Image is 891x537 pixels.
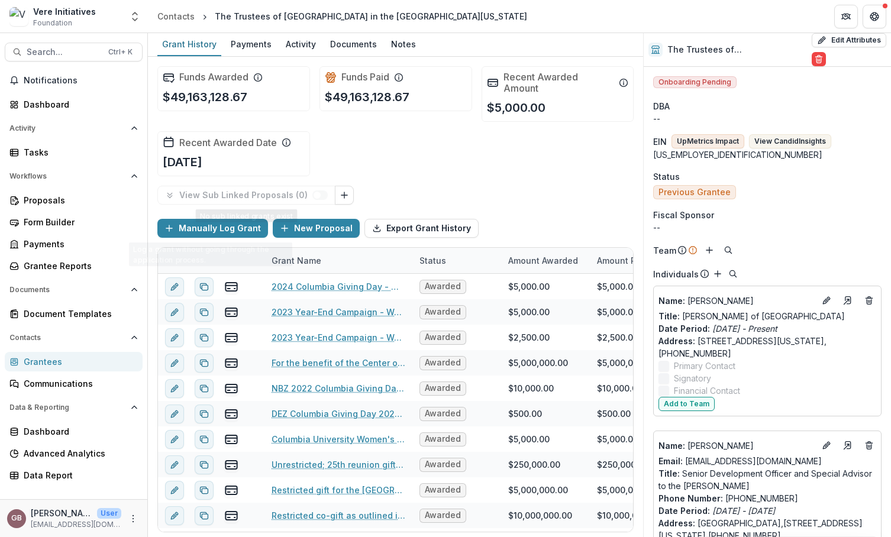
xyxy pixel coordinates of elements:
div: Amount Awarded [501,254,585,267]
a: Grantee Reports [5,256,143,276]
button: More [126,512,140,526]
div: $5,000,000.00 [508,357,568,369]
p: [STREET_ADDRESS][US_STATE],[PHONE_NUMBER] [658,335,876,360]
button: UpMetrics Impact [672,134,744,148]
h2: Recent Awarded Amount [503,72,615,94]
p: $5,000.00 [487,99,545,117]
span: Fiscal Sponsor [653,209,714,221]
span: Documents [9,286,126,294]
a: Advanced Analytics [5,444,143,463]
p: View Sub Linked Proposals ( 0 ) [179,190,312,200]
button: Duplicate proposal [195,455,214,474]
button: Add [711,267,725,281]
div: Status [412,254,453,267]
button: Link Grants [335,186,354,205]
div: $10,000,000.00 [597,509,661,522]
button: Delete [812,52,826,66]
div: Documents [325,35,382,53]
div: $250,000.00 [508,458,560,471]
button: edit [165,455,184,474]
button: Export Grant History [364,219,479,238]
div: Payments [226,35,276,53]
button: edit [165,481,184,500]
button: view-payments [224,305,238,319]
div: Payments [24,238,133,250]
a: Name: [PERSON_NAME] [658,295,815,307]
button: Duplicate proposal [195,405,214,423]
button: Edit [819,293,834,308]
a: Data Report [5,465,143,485]
a: Contacts [153,8,199,25]
span: Financial Contact [674,384,740,397]
a: Go to contact [838,436,857,455]
span: Awarded [425,282,461,292]
button: Deletes [862,293,876,308]
div: Document Templates [24,308,133,320]
div: Dashboard [24,425,133,438]
a: Activity [281,33,321,56]
a: Documents [325,33,382,56]
div: [US_EMPLOYER_IDENTIFICATION_NUMBER] [653,148,882,161]
button: Add [702,243,716,257]
span: Previous Grantee [658,187,731,198]
button: view-payments [224,381,238,396]
a: NBZ 2022 Columbia Giving Day - Women's Tennis [272,382,405,394]
span: Awarded [425,510,461,520]
button: New Proposal [273,219,360,238]
div: Vere Initiatives [33,5,96,18]
span: Data & Reporting [9,403,126,412]
span: Signatory [674,372,711,384]
button: view-payments [224,280,238,294]
button: Open Activity [5,119,143,138]
span: Awarded [425,307,461,317]
button: view-payments [224,407,238,421]
p: Amount Paid [597,254,649,267]
button: Partners [834,5,858,28]
button: edit [165,303,184,322]
span: Date Period : [658,506,710,516]
a: 2023 Year-End Campaign - Women's Tennis Team [272,306,405,318]
a: Form Builder [5,212,143,232]
a: Notes [386,33,421,56]
a: Payments [5,234,143,254]
nav: breadcrumb [153,8,532,25]
a: Name: [PERSON_NAME] [658,439,815,452]
a: Columbia University Women's Tennis Team 2021 Giving Day Contribution [272,433,405,445]
button: Duplicate proposal [195,506,214,525]
button: view-payments [224,483,238,497]
h2: Funds Awarded [179,72,248,83]
p: User [97,508,121,519]
span: Foundation [33,18,72,28]
a: Payments [226,33,276,56]
a: Unrestricted; 25th reunion gift, class of 1996 [272,458,405,471]
div: Communications [24,377,133,390]
a: DEZ Columbia Giving Day 2022 - Women's Tennis [272,407,405,420]
div: Proposals [24,194,133,206]
span: Search... [27,47,101,57]
button: view-payments [224,432,238,447]
div: Dashboard [24,98,133,111]
button: Open Data & Reporting [5,398,143,417]
div: Grantees [24,355,133,368]
a: Restricted gift for the [GEOGRAPHIC_DATA]. Please see accompanying letter of intent. [272,484,405,496]
button: Duplicate proposal [195,481,214,500]
p: [PERSON_NAME] [31,507,92,519]
div: $5,000.00 [597,306,638,318]
a: Document Templates [5,304,143,324]
button: Edit Attributes [812,33,886,47]
button: Search [726,267,740,281]
p: [PHONE_NUMBER] [658,492,876,504]
div: $5,000.00 [597,433,638,445]
div: Ctrl + K [106,46,135,59]
div: $2,500.00 [508,331,550,344]
span: Name : [658,296,685,306]
button: Duplicate proposal [195,303,214,322]
a: 2024 Columbia Giving Day - Women's Tennis [272,280,405,293]
a: Dashboard [5,95,143,114]
span: Name : [658,441,685,451]
div: Grant Name [264,248,412,273]
div: Notes [386,35,421,53]
button: Get Help [863,5,886,28]
div: Grant History [157,35,221,53]
div: Activity [281,35,321,53]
